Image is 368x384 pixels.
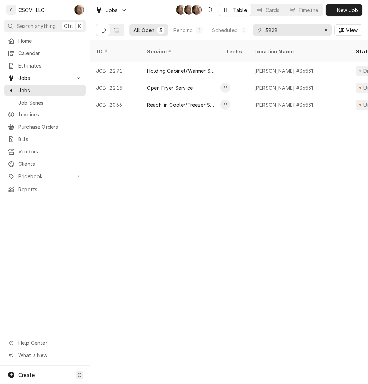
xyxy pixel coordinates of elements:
[4,146,86,157] a: Vendors
[18,87,82,94] span: Jobs
[4,72,86,84] a: Go to Jobs
[320,24,332,36] button: Erase input
[220,83,230,93] div: SS
[4,20,86,32] button: Search anythingCtrlK
[345,27,359,34] span: View
[18,99,82,106] span: Job Series
[4,121,86,133] a: Purchase Orders
[334,24,362,36] button: View
[90,62,141,79] div: JOB-2271
[18,339,82,347] span: Help Center
[147,84,193,92] div: Open Fryer Service
[254,67,313,75] div: [PERSON_NAME] #36531
[220,100,230,110] div: Sam Smith's Avatar
[18,111,82,118] span: Invoices
[336,6,360,14] span: New Job
[184,5,194,15] div: SH
[4,47,86,59] a: Calendar
[212,27,237,34] div: Scheduled
[93,4,130,16] a: Go to Jobs
[18,37,82,45] span: Home
[106,6,118,14] span: Jobs
[17,22,56,30] span: Search anything
[4,170,86,182] a: Go to Pricebook
[4,337,86,349] a: Go to Help Center
[96,48,134,55] div: ID
[147,48,213,55] div: Service
[18,160,82,168] span: Clients
[254,84,313,92] div: [PERSON_NAME] #36531
[326,4,362,16] button: New Job
[173,27,193,34] div: Pending
[265,24,318,36] input: Keyword search
[204,4,216,16] button: Open search
[74,5,84,15] div: SH
[176,5,186,15] div: Serra Heyen's Avatar
[147,101,215,109] div: Reach-in Cooler/Freezer Service
[184,5,194,15] div: Serra Heyen's Avatar
[147,67,215,75] div: Holding Cabinet/Warmer Service
[18,148,82,155] span: Vendors
[242,27,246,34] div: 0
[226,48,243,55] div: Techs
[4,349,86,361] a: Go to What's New
[192,5,202,15] div: Serra Heyen's Avatar
[192,5,202,15] div: SH
[18,372,35,378] span: Create
[18,173,72,180] span: Pricebook
[18,50,82,57] span: Calendar
[18,351,82,359] span: What's New
[4,35,86,47] a: Home
[90,96,141,113] div: JOB-2066
[298,6,318,14] div: Timeline
[78,371,81,379] span: C
[4,184,86,195] a: Reports
[4,133,86,145] a: Bills
[266,6,280,14] div: Cards
[4,85,86,96] a: Jobs
[4,158,86,170] a: Clients
[64,22,73,30] span: Ctrl
[6,5,16,15] div: C
[254,101,313,109] div: [PERSON_NAME] #36531
[4,60,86,71] a: Estimates
[18,6,44,14] div: CSCM, LLC
[197,27,201,34] div: 1
[18,62,82,69] span: Estimates
[4,109,86,120] a: Invoices
[220,62,249,79] div: —
[18,135,82,143] span: Bills
[4,97,86,109] a: Job Series
[133,27,154,34] div: All Open
[220,100,230,110] div: SS
[220,83,230,93] div: Sam Smith's Avatar
[254,48,343,55] div: Location Name
[18,74,72,82] span: Jobs
[159,27,163,34] div: 3
[78,22,81,30] span: K
[90,79,141,96] div: JOB-2215
[176,5,186,15] div: SH
[18,123,82,130] span: Purchase Orders
[74,5,84,15] div: Serra Heyen's Avatar
[233,6,247,14] div: Table
[18,186,82,193] span: Reports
